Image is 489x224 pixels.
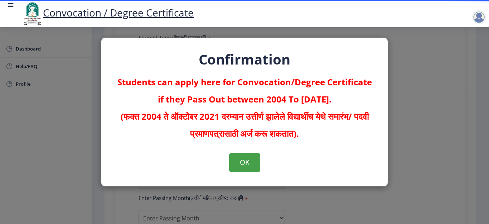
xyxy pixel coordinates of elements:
p: Students can apply here for Convocation/Degree Certificate if they Pass Out between 2004 To [DATE]. [116,73,373,142]
h2: Confirmation [116,52,373,66]
img: logo [21,1,43,26]
strong: (फक्त 2004 ते ऑक्टोबर 2021 दरम्यान उत्तीर्ण झालेले विद्यार्थीच येथे समारंभ/ पदवी प्रमाणपत्रासाठी ... [121,110,369,139]
button: OK [229,153,260,172]
a: Convocation / Degree Certificate [21,6,194,19]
